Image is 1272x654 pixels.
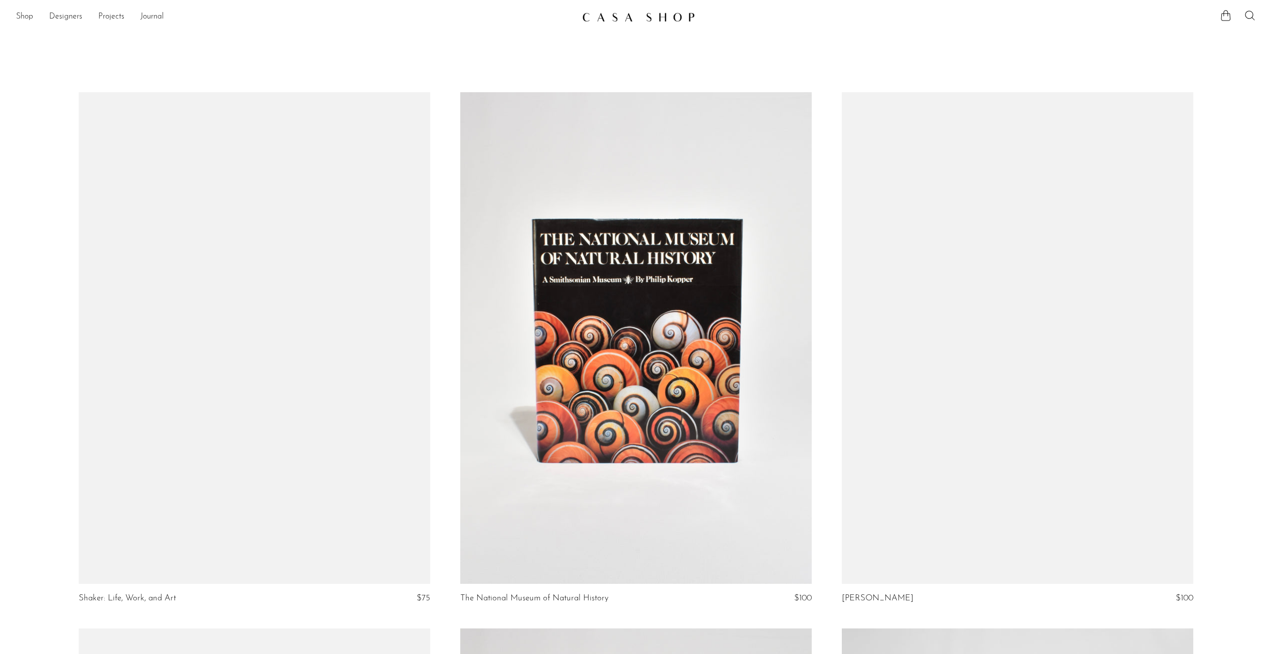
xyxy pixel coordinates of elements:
a: Designers [49,11,82,24]
a: [PERSON_NAME] [842,594,914,603]
ul: NEW HEADER MENU [16,9,574,26]
a: The National Museum of Natural History [460,594,609,603]
span: $100 [1176,594,1193,602]
nav: Desktop navigation [16,9,574,26]
a: Shop [16,11,33,24]
a: Shaker: Life, Work, and Art [79,594,176,603]
span: $100 [794,594,812,602]
a: Projects [98,11,124,24]
span: $75 [417,594,430,602]
a: Journal [140,11,164,24]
